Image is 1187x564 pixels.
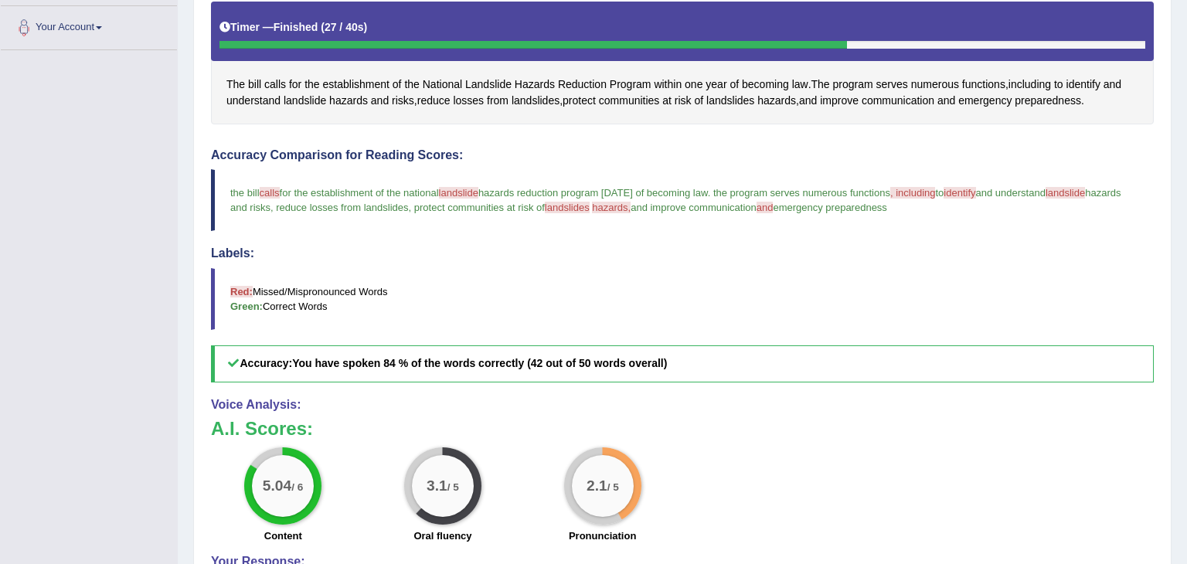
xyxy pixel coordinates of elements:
[558,76,607,93] span: Click to see word definition
[592,202,631,213] span: hazards,
[280,187,439,199] span: for the establishment of the national
[1066,76,1100,93] span: Click to see word definition
[487,93,508,109] span: Click to see word definition
[409,202,412,213] span: ,
[274,21,318,33] b: Finished
[1104,76,1121,93] span: Click to see word definition
[219,22,367,33] h5: Timer —
[211,268,1154,330] blockquote: Missed/Mispronounced Words Correct Words
[962,76,1005,93] span: Click to see word definition
[264,76,286,93] span: Click to see word definition
[937,93,955,109] span: Click to see word definition
[414,202,545,213] span: protect communities at risk of
[289,76,301,93] span: Click to see word definition
[757,202,774,213] span: and
[413,528,471,543] label: Oral fluency
[321,21,325,33] b: (
[685,76,702,93] span: Click to see word definition
[890,187,936,199] span: , including
[439,187,478,199] span: landslide
[512,93,559,109] span: Click to see word definition
[325,21,364,33] b: 27 / 40s
[323,76,389,93] span: Click to see word definition
[713,187,890,199] span: the program serves numerous functions
[263,477,291,494] big: 5.04
[392,93,414,109] span: Click to see word definition
[291,481,303,493] small: / 6
[465,76,512,93] span: Click to see word definition
[1008,76,1051,93] span: Click to see word definition
[706,93,754,109] span: Click to see word definition
[662,93,672,109] span: Click to see word definition
[260,187,280,199] span: calls
[569,528,636,543] label: Pronunciation
[587,477,607,494] big: 2.1
[862,93,934,109] span: Click to see word definition
[211,148,1154,162] h4: Accuracy Comparison for Reading Scores:
[757,93,796,109] span: Click to see word definition
[211,398,1154,412] h4: Voice Analysis:
[706,76,726,93] span: Click to see word definition
[364,21,368,33] b: )
[708,187,711,199] span: .
[563,93,596,109] span: Click to see word definition
[515,76,555,93] span: Click to see word definition
[545,202,590,213] span: landslides
[329,93,368,109] span: Click to see word definition
[447,481,459,493] small: / 5
[1054,76,1063,93] span: Click to see word definition
[1,6,177,45] a: Your Account
[607,481,618,493] small: / 5
[911,76,959,93] span: Click to see word definition
[211,345,1154,382] h5: Accuracy:
[958,93,1012,109] span: Click to see word definition
[292,357,667,369] b: You have spoken 84 % of the words correctly (42 out of 50 words overall)
[211,246,1154,260] h4: Labels:
[944,187,975,199] span: identify
[792,76,808,93] span: Click to see word definition
[820,93,859,109] span: Click to see word definition
[393,76,402,93] span: Click to see word definition
[1015,93,1081,109] span: Click to see word definition
[799,93,817,109] span: Click to see word definition
[417,93,451,109] span: Click to see word definition
[226,76,245,93] span: Click to see word definition
[631,202,757,213] span: and improve communication
[230,301,263,312] b: Green:
[404,76,419,93] span: Click to see word definition
[599,93,660,109] span: Click to see word definition
[423,76,462,93] span: Click to see word definition
[1046,187,1085,199] span: landslide
[230,286,253,297] b: Red:
[371,93,389,109] span: Click to see word definition
[695,93,704,109] span: Click to see word definition
[230,187,260,199] span: the bill
[304,76,319,93] span: Click to see word definition
[654,76,682,93] span: Click to see word definition
[264,528,302,543] label: Content
[427,477,447,494] big: 3.1
[976,187,1046,199] span: and understand
[675,93,692,109] span: Click to see word definition
[833,76,873,93] span: Click to see word definition
[248,76,261,93] span: Click to see word definition
[270,202,274,213] span: ,
[935,187,944,199] span: to
[811,76,830,93] span: Click to see word definition
[453,93,484,109] span: Click to see word definition
[876,76,908,93] span: Click to see word definition
[284,93,326,109] span: Click to see word definition
[730,76,739,93] span: Click to see word definition
[773,202,886,213] span: emergency preparedness
[211,2,1154,124] div: . , , , , .
[478,187,708,199] span: hazards reduction program [DATE] of becoming law
[276,202,408,213] span: reduce losses from landslides
[226,93,281,109] span: Click to see word definition
[211,418,313,439] b: A.I. Scores:
[610,76,651,93] span: Click to see word definition
[742,76,789,93] span: Click to see word definition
